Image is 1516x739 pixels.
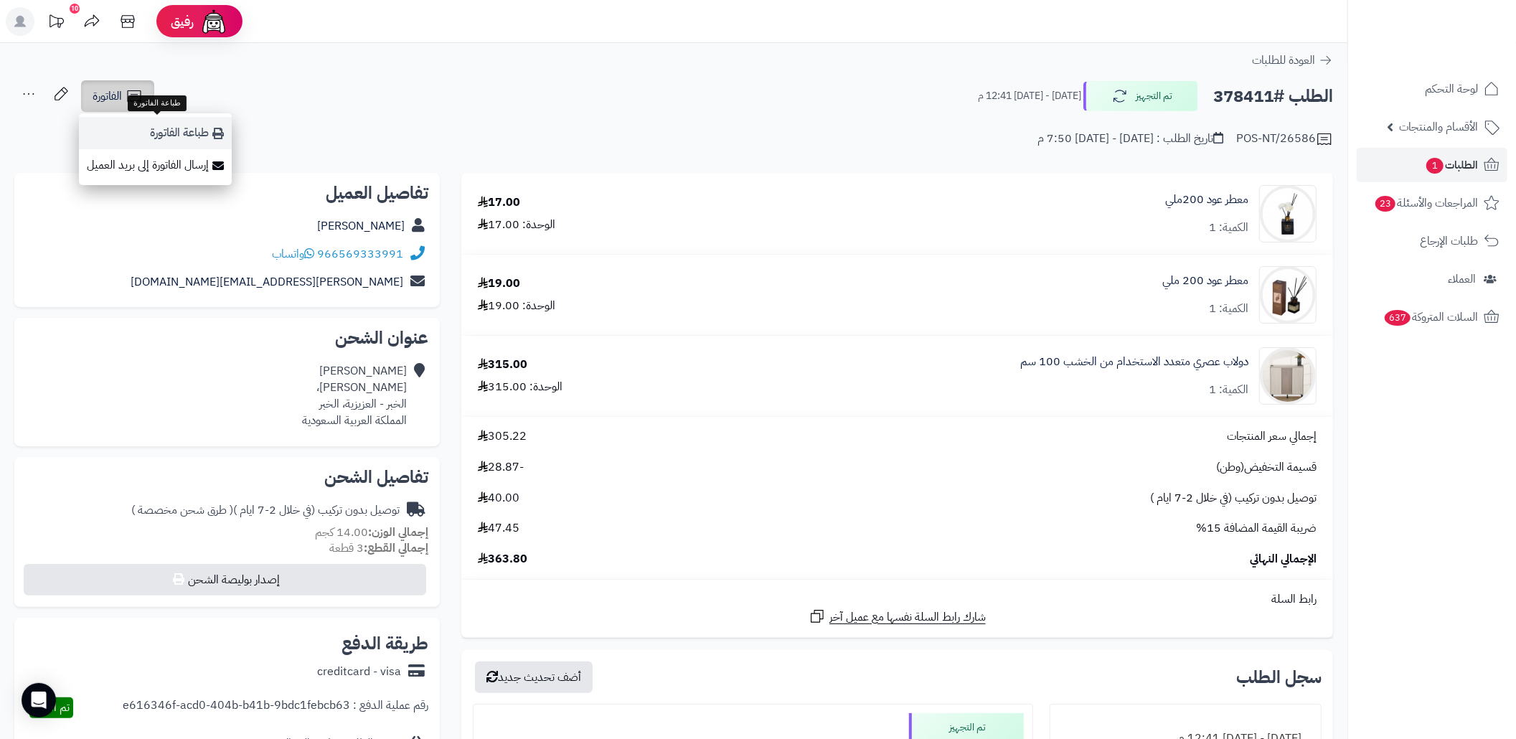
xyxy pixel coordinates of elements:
img: 1726320271-110316010030-90x90.jpg [1260,185,1316,243]
div: [PERSON_NAME] [PERSON_NAME]، الخبر - العزيزية، الخبر المملكة العربية السعودية [302,363,407,428]
span: السلات المتروكة [1383,307,1478,327]
div: توصيل بدون تركيب (في خلال 2-7 ايام ) [131,502,400,519]
a: العملاء [1357,262,1507,296]
div: Open Intercom Messenger [22,683,56,717]
small: 3 قطعة [329,540,428,557]
div: POS-NT/26586 [1236,131,1333,148]
a: إرسال الفاتورة إلى بريد العميل [79,149,232,182]
div: 315.00 [478,357,527,373]
div: الكمية: 1 [1209,301,1248,317]
strong: إجمالي الوزن: [368,524,428,541]
span: 1 [1426,158,1444,174]
img: ai-face.png [199,7,228,36]
span: العودة للطلبات [1252,52,1315,69]
div: الوحدة: 19.00 [478,298,555,314]
h2: عنوان الشحن [26,329,428,347]
span: إجمالي سعر المنتجات [1227,428,1317,445]
span: 305.22 [478,428,527,445]
span: ضريبة القيمة المضافة 15% [1196,520,1317,537]
div: تاريخ الطلب : [DATE] - [DATE] 7:50 م [1037,131,1223,147]
a: الفاتورة [81,80,154,112]
a: لوحة التحكم [1357,72,1507,106]
a: السلات المتروكة637 [1357,300,1507,334]
button: تم التجهيز [1083,81,1198,111]
span: لوحة التحكم [1425,79,1478,99]
h3: سجل الطلب [1236,669,1322,686]
div: الكمية: 1 [1209,382,1248,398]
span: -28.87 [478,459,524,476]
a: [PERSON_NAME][EMAIL_ADDRESS][DOMAIN_NAME] [131,273,403,291]
a: 966569333991 [317,245,403,263]
span: 40.00 [478,490,519,507]
div: الوحدة: 17.00 [478,217,555,233]
span: الفاتورة [93,88,122,105]
a: معطر عود 200 ملي [1162,273,1248,289]
div: رقم عملية الدفع : e616346f-acd0-404b-b41b-9bdc1febcb63 [123,697,428,718]
button: أضف تحديث جديد [475,662,593,693]
h2: طريقة الدفع [342,635,428,652]
span: قسيمة التخفيض(وطن) [1216,459,1317,476]
span: الإجمالي النهائي [1250,551,1317,568]
span: العملاء [1448,269,1476,289]
small: [DATE] - [DATE] 12:41 م [978,89,1081,103]
span: توصيل بدون تركيب (في خلال 2-7 ايام ) [1150,490,1317,507]
a: شارك رابط السلة نفسها مع عميل آخر [809,608,986,626]
div: الوحدة: 315.00 [478,379,562,395]
h2: الطلب #378411 [1213,82,1333,111]
img: 1752739401-1-90x90.jpg [1260,347,1316,405]
a: معطر عود 200ملي [1165,192,1248,208]
h2: تفاصيل الشحن [26,469,428,486]
span: رفيق [171,13,194,30]
div: رابط السلة [467,591,1327,608]
div: 17.00 [478,194,520,211]
h2: تفاصيل العميل [26,184,428,202]
a: [PERSON_NAME] [317,217,405,235]
span: 637 [1385,310,1411,326]
span: الطلبات [1425,155,1478,175]
span: 363.80 [478,551,527,568]
div: طباعة الفاتورة [128,95,187,111]
div: creditcard - visa [317,664,401,680]
span: المراجعات والأسئلة [1374,193,1478,213]
span: شارك رابط السلة نفسها مع عميل آخر [829,609,986,626]
strong: إجمالي القطع: [364,540,428,557]
span: الأقسام والمنتجات [1399,117,1478,137]
a: تحديثات المنصة [38,7,74,39]
div: 19.00 [478,276,520,292]
a: دولاب عصري متعدد الاستخدام من الخشب 100 سم [1020,354,1248,370]
div: الكمية: 1 [1209,220,1248,236]
button: إصدار بوليصة الشحن [24,564,426,596]
small: 14.00 كجم [315,524,428,541]
span: طلبات الإرجاع [1420,231,1478,251]
a: واتساب [272,245,314,263]
span: ( طرق شحن مخصصة ) [131,502,233,519]
a: المراجعات والأسئلة23 [1357,186,1507,220]
div: 10 [70,4,80,14]
span: 47.45 [478,520,519,537]
a: طباعة الفاتورة [79,117,232,149]
a: طلبات الإرجاع [1357,224,1507,258]
span: 23 [1375,196,1395,212]
a: الطلبات1 [1357,148,1507,182]
a: العودة للطلبات [1252,52,1333,69]
img: 1740225669-110316010084-90x90.jpg [1260,266,1316,324]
